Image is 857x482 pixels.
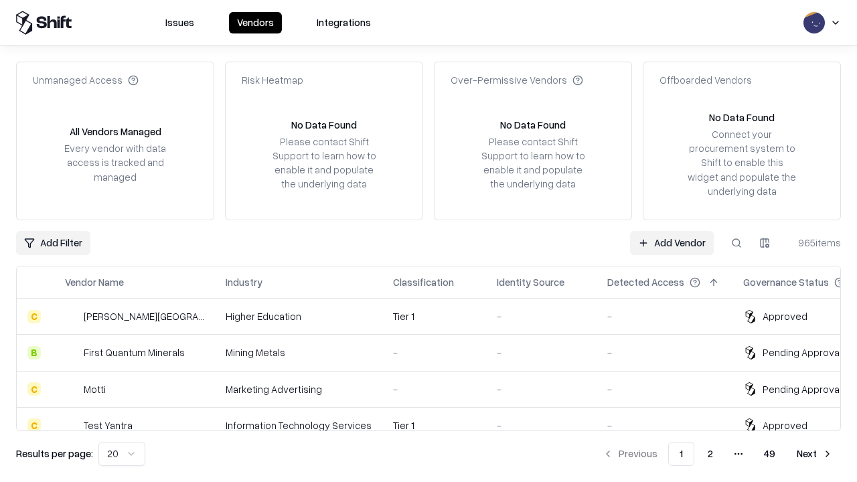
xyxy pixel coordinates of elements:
[242,73,303,87] div: Risk Heatmap
[763,345,842,359] div: Pending Approval
[65,275,124,289] div: Vendor Name
[607,309,722,323] div: -
[477,135,589,191] div: Please contact Shift Support to learn how to enable it and populate the underlying data
[630,231,714,255] a: Add Vendor
[16,447,93,461] p: Results per page:
[84,345,185,359] div: First Quantum Minerals
[393,418,475,432] div: Tier 1
[226,309,372,323] div: Higher Education
[27,346,41,359] div: B
[451,73,583,87] div: Over-Permissive Vendors
[84,382,106,396] div: Motti
[497,275,564,289] div: Identity Source
[497,345,586,359] div: -
[697,442,724,466] button: 2
[226,418,372,432] div: Information Technology Services
[27,382,41,396] div: C
[65,346,78,359] img: First Quantum Minerals
[229,12,282,33] button: Vendors
[607,382,722,396] div: -
[686,127,797,198] div: Connect your procurement system to Shift to enable this widget and populate the underlying data
[84,309,204,323] div: [PERSON_NAME][GEOGRAPHIC_DATA]
[763,382,842,396] div: Pending Approval
[291,118,357,132] div: No Data Found
[70,125,161,139] div: All Vendors Managed
[763,418,807,432] div: Approved
[16,231,90,255] button: Add Filter
[226,382,372,396] div: Marketing Advertising
[65,418,78,432] img: Test Yantra
[393,382,475,396] div: -
[393,345,475,359] div: -
[789,442,841,466] button: Next
[668,442,694,466] button: 1
[500,118,566,132] div: No Data Found
[226,275,262,289] div: Industry
[763,309,807,323] div: Approved
[607,418,722,432] div: -
[393,275,454,289] div: Classification
[607,345,722,359] div: -
[84,418,133,432] div: Test Yantra
[33,73,139,87] div: Unmanaged Access
[157,12,202,33] button: Issues
[709,110,775,125] div: No Data Found
[607,275,684,289] div: Detected Access
[268,135,380,191] div: Please contact Shift Support to learn how to enable it and populate the underlying data
[787,236,841,250] div: 965 items
[226,345,372,359] div: Mining Metals
[743,275,829,289] div: Governance Status
[497,382,586,396] div: -
[27,310,41,323] div: C
[393,309,475,323] div: Tier 1
[497,309,586,323] div: -
[309,12,379,33] button: Integrations
[595,442,841,466] nav: pagination
[65,310,78,323] img: Reichman University
[497,418,586,432] div: -
[60,141,171,183] div: Every vendor with data access is tracked and managed
[27,418,41,432] div: C
[753,442,786,466] button: 49
[65,382,78,396] img: Motti
[659,73,752,87] div: Offboarded Vendors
